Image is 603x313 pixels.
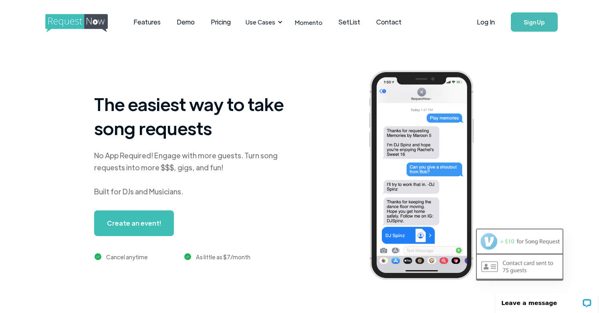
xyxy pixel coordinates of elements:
img: venmo screenshot [477,230,563,254]
iframe: LiveChat chat widget [490,288,603,313]
h1: The easiest way to take song requests [94,92,294,140]
a: Features [125,10,169,34]
a: Log In [469,8,503,36]
div: As little as $7/month [196,252,250,262]
div: Use Cases [246,18,275,26]
img: iphone screenshot [360,65,495,288]
a: SetList [331,10,368,34]
a: Sign Up [511,12,558,32]
a: Momento [287,10,331,34]
a: Demo [169,10,203,34]
a: Create an event! [94,210,174,236]
a: Pricing [203,10,239,34]
div: Use Cases [241,10,285,34]
div: Cancel anytime [106,252,148,262]
a: Contact [368,10,409,34]
img: green checkmark [184,253,191,260]
img: contact card example [477,255,563,279]
div: No App Required! Engage with more guests. Turn song requests into more $$$, gigs, and fun! Built ... [94,149,294,198]
img: requestnow logo [45,14,123,32]
img: green checkmark [95,253,101,260]
a: home [45,14,105,30]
